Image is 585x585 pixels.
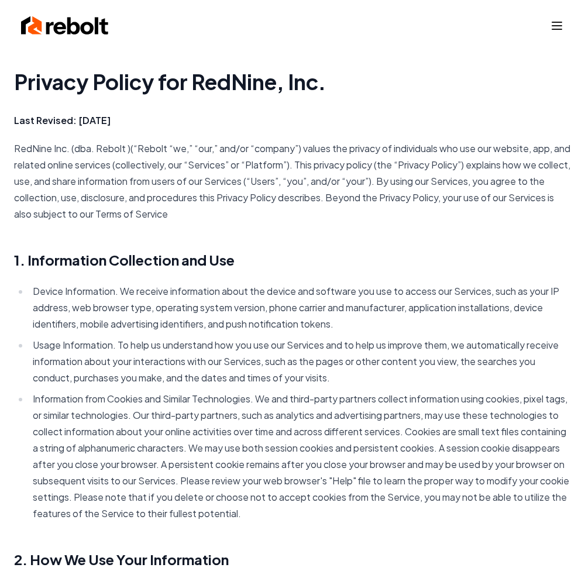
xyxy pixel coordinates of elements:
img: Rebolt Logo [21,14,109,37]
button: Toggle mobile menu [550,19,564,33]
strong: Last Revised: [DATE] [14,114,111,126]
h1: Privacy Policy for RedNine, Inc. [14,70,571,94]
li: Information from Cookies and Similar Technologies. We and third-party partners collect informatio... [29,391,571,522]
h2: 2. How We Use Your Information [14,550,571,569]
li: Usage Information. To help us understand how you use our Services and to help us improve them, we... [29,337,571,386]
li: Device Information. We receive information about the device and software you use to access our Se... [29,283,571,332]
h2: 1. Information Collection and Use [14,250,571,269]
p: RedNine Inc. (dba. Rebolt )(“Rebolt “we,” “our,” and/or “company”) values the privacy of individu... [14,140,571,222]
